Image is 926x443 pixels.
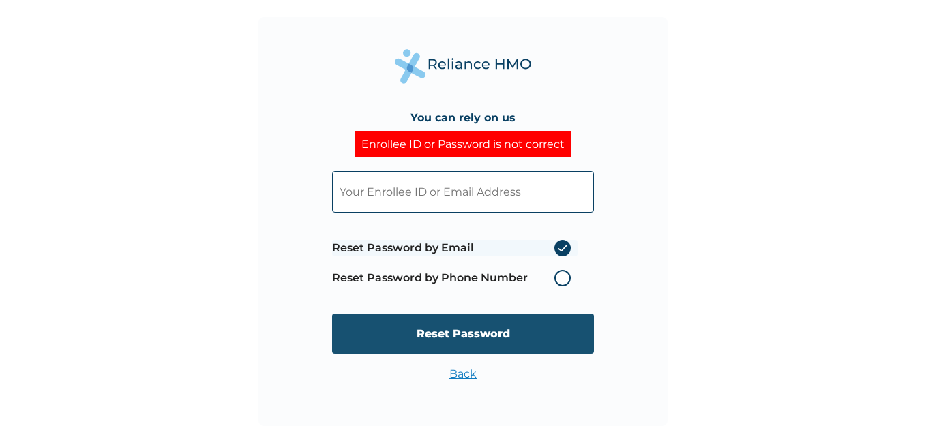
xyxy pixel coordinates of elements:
[395,49,531,84] img: Reliance Health's Logo
[332,314,594,354] input: Reset Password
[332,240,578,256] label: Reset Password by Email
[332,270,578,286] label: Reset Password by Phone Number
[449,367,477,380] a: Back
[355,131,571,157] div: Enrollee ID or Password is not correct
[410,111,516,124] h4: You can rely on us
[332,171,594,213] input: Your Enrollee ID or Email Address
[332,233,578,293] span: Password reset method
